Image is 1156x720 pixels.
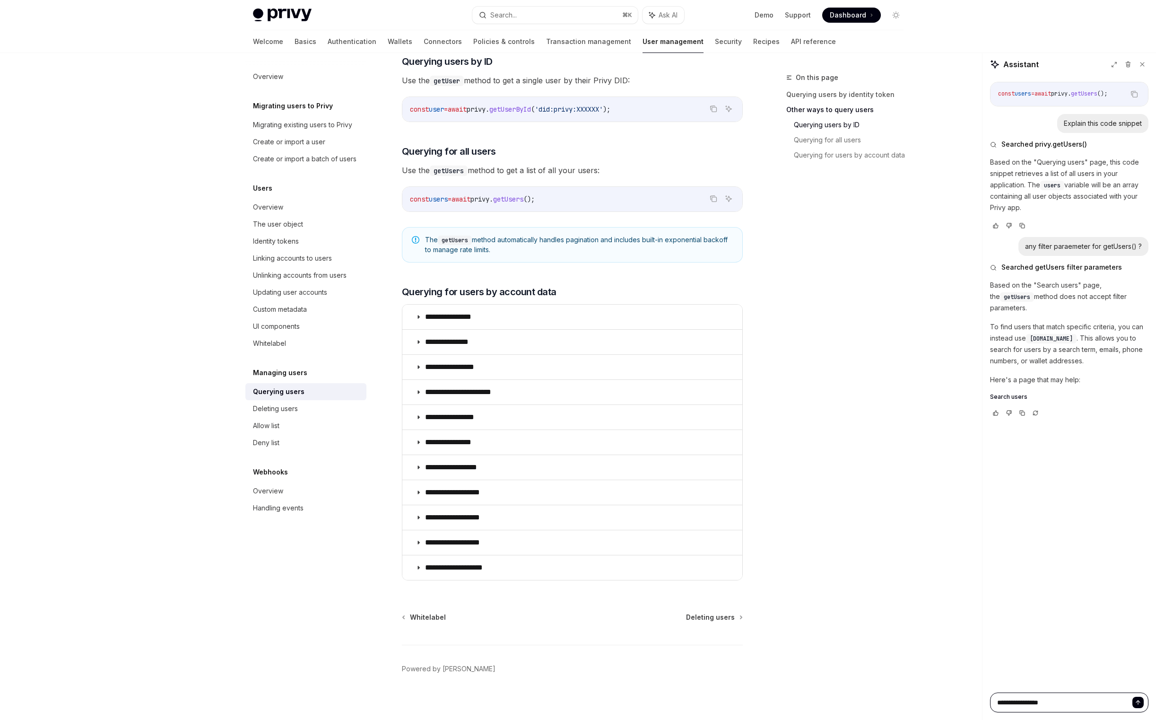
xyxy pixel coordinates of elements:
[1128,88,1140,100] button: Copy the contents from the code block
[990,321,1148,367] p: To find users that match specific criteria, you can instead use . This allows you to search for u...
[245,434,366,451] a: Deny list
[659,10,678,20] span: Ask AI
[245,284,366,301] a: Updating user accounts
[429,195,448,203] span: users
[253,183,272,194] h5: Users
[1097,90,1107,97] span: ();
[245,335,366,352] a: Whitelabel
[245,233,366,250] a: Identity tokens
[402,164,743,177] span: Use the method to get a list of all your users:
[245,150,366,167] a: Create or import a batch of users
[245,383,366,400] a: Querying users
[990,393,1148,401] a: Search users
[412,236,419,244] svg: Note
[402,145,496,158] span: Querying for all users
[253,287,327,298] div: Updating user accounts
[253,485,283,497] div: Overview
[686,613,742,622] a: Deleting users
[794,148,911,163] a: Querying for users by account data
[253,119,352,131] div: Migrating existing users to Privy
[245,267,366,284] a: Unlinking accounts from users
[722,193,735,205] button: Ask AI
[467,105,486,114] span: privy
[444,105,448,114] span: =
[603,105,610,114] span: );
[410,613,446,622] span: Whitelabel
[253,437,279,448] div: Deny list
[1001,140,1087,149] span: Searched privy.getUsers()
[523,195,535,203] span: ();
[245,301,366,318] a: Custom metadata
[410,195,429,203] span: const
[430,76,464,86] code: getUser
[1001,263,1122,272] span: Searched getUsers filter parameters
[452,195,470,203] span: await
[1030,335,1073,342] span: [DOMAIN_NAME]
[245,400,366,417] a: Deleting users
[990,263,1148,272] button: Searched getUsers filter parameters
[253,236,299,247] div: Identity tokens
[403,613,446,622] a: Whitelabel
[990,393,1027,401] span: Search users
[1132,697,1144,708] button: Send message
[425,235,733,255] span: The method automatically handles pagination and includes built-in exponential backoff to manage r...
[253,100,333,112] h5: Migrating users to Privy
[786,87,911,102] a: Querying users by identity token
[707,103,720,115] button: Copy the contents from the code block
[438,236,472,245] code: getUsers
[622,11,632,19] span: ⌘ K
[470,195,489,203] span: privy
[990,280,1148,314] p: Based on the "Search users" page, the method does not accept filter parameters.
[990,374,1148,386] p: Here's a page that may help:
[1044,182,1060,189] span: users
[794,117,911,132] a: Querying users by ID
[1025,242,1142,251] div: any filter paraemeter for getUsers() ?
[253,136,325,148] div: Create or import a user
[245,250,366,267] a: Linking accounts to users
[1071,90,1097,97] span: getUsers
[888,8,904,23] button: Toggle dark mode
[546,30,631,53] a: Transaction management
[1004,293,1030,301] span: getUsers
[722,103,735,115] button: Ask AI
[245,417,366,434] a: Allow list
[245,318,366,335] a: UI components
[430,166,468,176] code: getUsers
[493,195,523,203] span: getUsers
[794,132,911,148] a: Querying for all users
[253,219,303,230] div: The user object
[253,403,298,414] div: Deleting users
[328,30,376,53] a: Authentication
[245,483,366,500] a: Overview
[785,10,811,20] a: Support
[686,613,735,622] span: Deleting users
[473,30,535,53] a: Policies & controls
[253,304,307,315] div: Custom metadata
[822,8,881,23] a: Dashboard
[643,30,704,53] a: User management
[245,68,366,85] a: Overview
[410,105,429,114] span: const
[253,321,300,332] div: UI components
[429,105,444,114] span: user
[1068,90,1071,97] span: .
[253,386,304,397] div: Querying users
[1051,90,1068,97] span: privy
[990,140,1148,149] button: Searched privy.getUsers()
[990,157,1148,213] p: Based on the "Querying users" page, this code snippet retrieves a list of all users in your appli...
[1034,90,1051,97] span: await
[402,74,743,87] span: Use the method to get a single user by their Privy DID:
[253,71,283,82] div: Overview
[1003,59,1039,70] span: Assistant
[253,270,347,281] div: Unlinking accounts from users
[253,367,307,378] h5: Managing users
[489,195,493,203] span: .
[245,216,366,233] a: The user object
[489,105,531,114] span: getUserById
[253,253,332,264] div: Linking accounts to users
[402,285,556,299] span: Querying for users by account data
[245,500,366,517] a: Handling events
[1064,119,1142,128] div: Explain this code snippet
[253,202,283,213] div: Overview
[753,30,780,53] a: Recipes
